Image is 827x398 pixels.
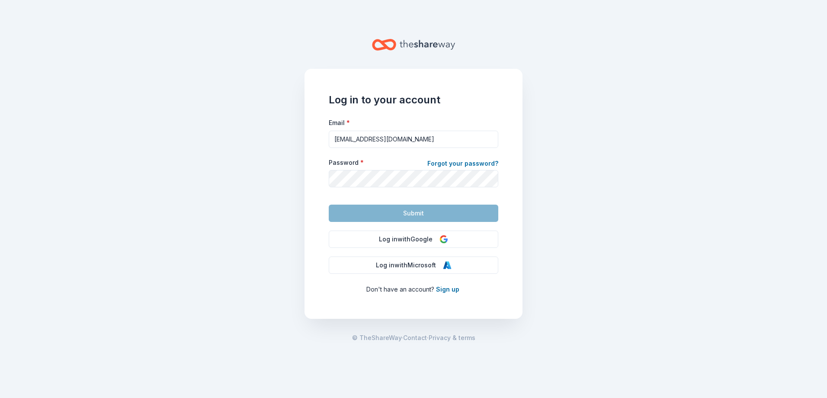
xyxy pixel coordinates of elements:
[429,333,475,343] a: Privacy & terms
[329,257,498,274] button: Log inwithMicrosoft
[329,158,364,167] label: Password
[439,235,448,244] img: Google Logo
[329,93,498,107] h1: Log in to your account
[352,334,401,341] span: © TheShareWay
[427,158,498,170] a: Forgot your password?
[352,333,475,343] span: · ·
[403,333,427,343] a: Contact
[329,119,350,127] label: Email
[329,231,498,248] button: Log inwithGoogle
[443,261,452,270] img: Microsoft Logo
[372,35,455,55] a: Home
[436,286,459,293] a: Sign up
[366,286,434,293] span: Don ' t have an account?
